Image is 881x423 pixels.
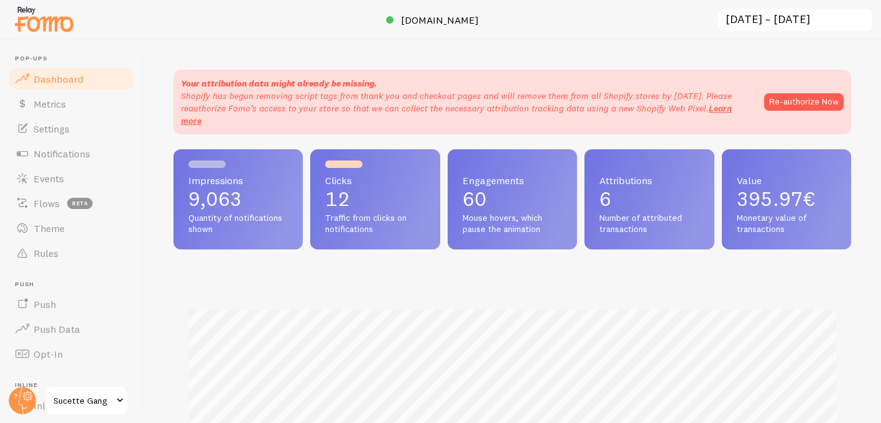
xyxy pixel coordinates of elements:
img: fomo-relay-logo-orange.svg [13,3,75,35]
strong: Your attribution data might already be missing. [181,78,377,89]
span: Flows [34,197,60,210]
span: Events [34,172,64,185]
span: Impressions [188,175,288,185]
span: Push Data [34,323,80,335]
span: Notifications [34,147,90,160]
a: Theme [7,216,136,241]
a: Push [7,292,136,317]
span: Metrics [34,98,66,110]
p: 12 [325,189,425,209]
span: Theme [34,222,65,235]
span: Monetary value of transactions [737,213,836,235]
a: Notifications [7,141,136,166]
span: Inline [15,381,136,389]
span: Sucette Gang [53,393,113,408]
a: Metrics [7,91,136,116]
span: beta [67,198,93,209]
span: Attributions [599,175,699,185]
a: Rules [7,241,136,266]
span: Rules [34,247,58,259]
p: 60 [463,189,562,209]
button: Re-authorize Now [764,93,844,111]
span: Opt-In [34,348,63,360]
a: Settings [7,116,136,141]
a: Events [7,166,136,191]
span: Mouse hovers, which pause the animation [463,213,562,235]
span: Dashboard [34,73,83,85]
a: Flows beta [7,191,136,216]
span: Number of attributed transactions [599,213,699,235]
span: Value [737,175,836,185]
p: Shopify has begun removing script tags from thank you and checkout pages and will remove them fro... [181,90,752,127]
span: Settings [34,123,70,135]
span: Engagements [463,175,562,185]
span: Pop-ups [15,55,136,63]
a: Opt-In [7,342,136,366]
a: Dashboard [7,67,136,91]
span: Push [34,298,56,310]
span: Clicks [325,175,425,185]
p: 6 [599,189,699,209]
a: Push Data [7,317,136,342]
span: Traffic from clicks on notifications [325,213,425,235]
a: Sucette Gang [45,386,129,416]
span: 395.97€ [737,187,815,211]
p: 9,063 [188,189,288,209]
span: Push [15,281,136,289]
span: Quantity of notifications shown [188,213,288,235]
